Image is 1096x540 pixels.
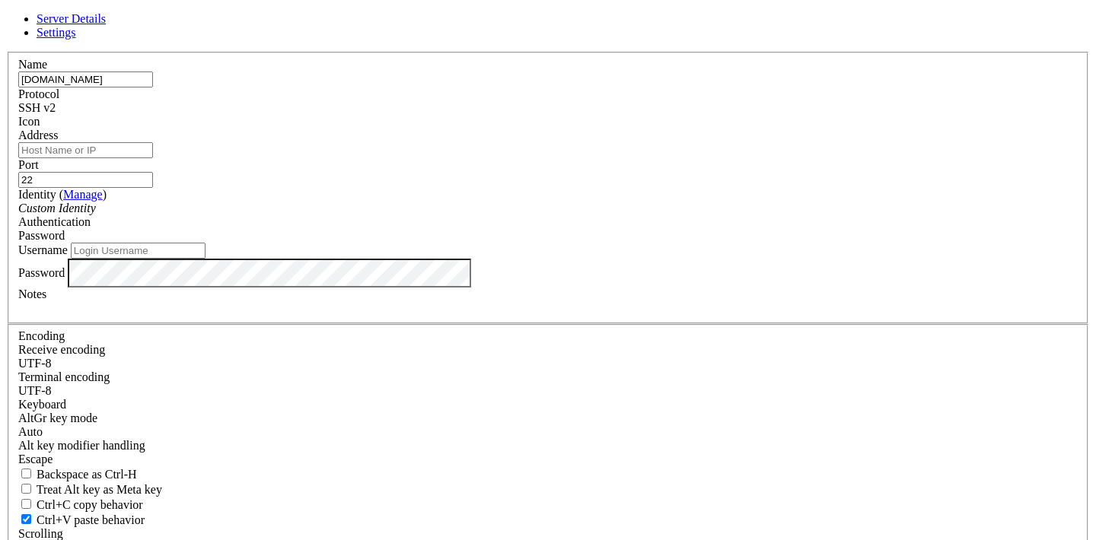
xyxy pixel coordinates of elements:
[18,343,105,356] label: Set the expected encoding for data received from the host. If the encodings do not match, visual ...
[37,483,162,496] span: Treat Alt key as Meta key
[18,483,162,496] label: Whether the Alt key acts as a Meta key or as a distinct Alt key.
[18,71,153,87] input: Server Name
[18,513,145,526] label: Ctrl+V pastes if true, sends ^V to host if false. Ctrl+Shift+V sends ^V to host if true, pastes i...
[18,215,91,228] label: Authentication
[18,439,145,452] label: Controls how the Alt key is handled. Escape: Send an ESC prefix. 8-Bit: Add 128 to the typed char...
[18,101,1078,115] div: SSH v2
[18,357,1078,370] div: UTF-8
[18,287,46,300] label: Notes
[18,202,96,214] i: Custom Identity
[18,129,58,141] label: Address
[37,498,143,511] span: Ctrl+C copy behavior
[21,499,31,509] input: Ctrl+C copy behavior
[37,513,145,526] span: Ctrl+V paste behavior
[18,229,1078,243] div: Password
[21,514,31,524] input: Ctrl+V paste behavior
[21,469,31,478] input: Backspace as Ctrl-H
[18,453,53,465] span: Escape
[37,26,76,39] a: Settings
[18,243,68,256] label: Username
[18,115,40,128] label: Icon
[59,188,107,201] span: ( )
[18,101,56,114] span: SSH v2
[18,188,107,201] label: Identity
[18,498,143,511] label: Ctrl-C copies if true, send ^C to host if false. Ctrl-Shift-C sends ^C to host if true, copies if...
[18,384,52,397] span: UTF-8
[18,357,52,370] span: UTF-8
[18,172,153,188] input: Port Number
[18,142,153,158] input: Host Name or IP
[18,411,97,424] label: Set the expected encoding for data received from the host. If the encodings do not match, visual ...
[18,468,137,481] label: If true, the backspace should send BS ('\x08', aka ^H). Otherwise the backspace key should send '...
[18,202,1078,215] div: Custom Identity
[37,468,137,481] span: Backspace as Ctrl-H
[18,329,65,342] label: Encoding
[63,188,103,201] a: Manage
[18,384,1078,398] div: UTF-8
[18,229,65,242] span: Password
[37,12,106,25] a: Server Details
[18,158,39,171] label: Port
[18,527,63,540] label: Scrolling
[21,484,31,494] input: Treat Alt key as Meta key
[18,87,59,100] label: Protocol
[18,398,66,411] label: Keyboard
[18,265,65,278] label: Password
[18,425,1078,439] div: Auto
[18,370,110,383] label: The default terminal encoding. ISO-2022 enables character map translations (like graphics maps). ...
[18,453,1078,466] div: Escape
[18,425,43,438] span: Auto
[71,243,205,259] input: Login Username
[18,58,47,71] label: Name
